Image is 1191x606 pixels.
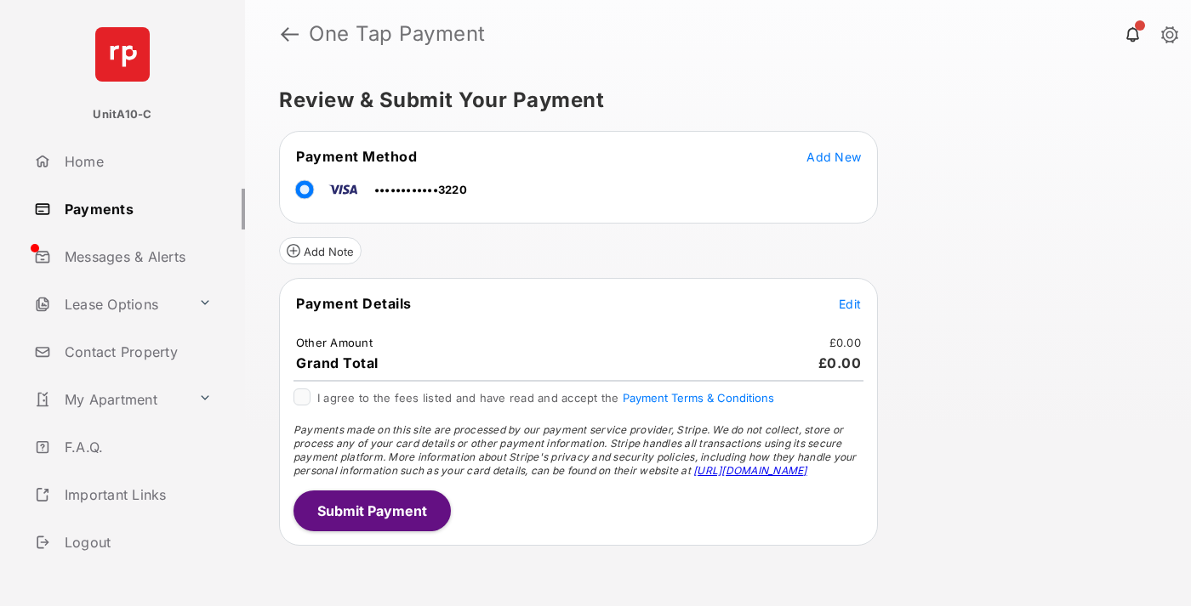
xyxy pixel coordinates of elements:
[296,354,379,371] span: Grand Total
[374,183,467,196] span: ••••••••••••3220
[27,284,191,325] a: Lease Options
[27,189,245,229] a: Payments
[27,331,245,372] a: Contact Property
[293,490,451,531] button: Submit Payment
[27,236,245,277] a: Messages & Alerts
[279,90,1143,110] h5: Review & Submit Your Payment
[806,150,861,164] span: Add New
[93,106,151,123] p: UnitA10-C
[27,379,191,420] a: My Apartment
[296,148,417,165] span: Payment Method
[27,474,219,515] a: Important Links
[693,464,806,477] a: [URL][DOMAIN_NAME]
[317,391,774,405] span: I agree to the fees listed and have read and accept the
[296,295,412,312] span: Payment Details
[623,391,774,405] button: I agree to the fees listed and have read and accept the
[295,335,373,350] td: Other Amount
[27,522,245,563] a: Logout
[279,237,362,264] button: Add Note
[293,423,857,477] span: Payments made on this site are processed by our payment service provider, Stripe. We do not colle...
[839,295,861,312] button: Edit
[27,141,245,182] a: Home
[95,27,150,82] img: svg+xml;base64,PHN2ZyB4bWxucz0iaHR0cDovL3d3dy53My5vcmcvMjAwMC9zdmciIHdpZHRoPSI2NCIgaGVpZ2h0PSI2NC...
[806,148,861,165] button: Add New
[818,354,862,371] span: £0.00
[309,24,486,44] strong: One Tap Payment
[829,335,862,350] td: £0.00
[839,297,861,311] span: Edit
[27,427,245,467] a: F.A.Q.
